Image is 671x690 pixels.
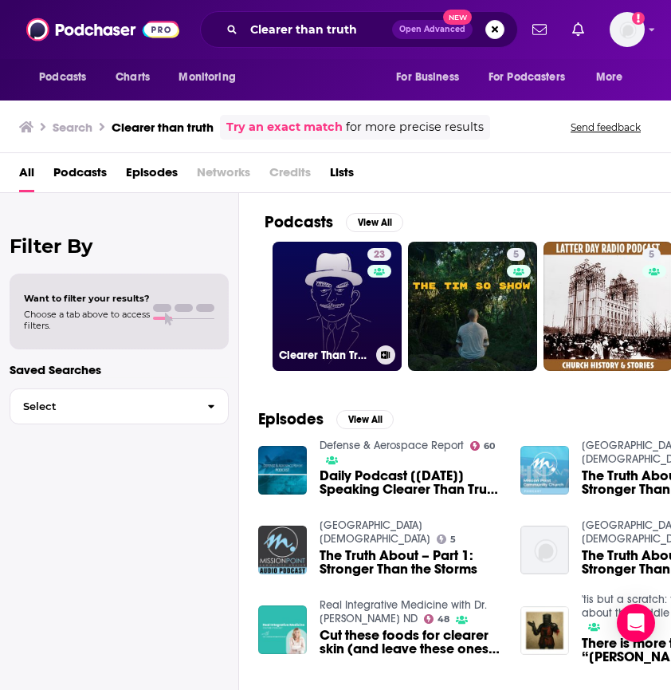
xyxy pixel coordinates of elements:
[53,120,92,135] h3: Search
[437,534,457,544] a: 5
[566,120,645,134] button: Send feedback
[24,293,150,304] span: Want to filter your results?
[320,549,501,576] a: The Truth About – Part 1: Stronger Than the Storms
[320,629,501,656] a: Cut these foods for clearer skin (and leave these ones in!)
[507,248,525,261] a: 5
[610,12,645,47] button: Show profile menu
[320,518,430,546] a: Mission Point Community Church
[610,12,645,47] span: Logged in as LoriBecker
[385,62,479,93] button: open menu
[320,598,487,625] a: Real Integrative Medicine with Dr. Jordan Robertson ND
[443,10,472,25] span: New
[470,441,496,451] a: 60
[258,605,307,654] img: Cut these foods for clearer skin (and leave these ones in!)
[273,242,402,371] a: 23Clearer Than Truth
[346,118,484,136] span: for more precise results
[116,66,150,89] span: Charts
[424,614,450,624] a: 48
[112,120,214,135] h3: Clearer than truth
[484,443,495,450] span: 60
[346,213,403,232] button: View All
[320,469,501,496] span: Daily Podcast [[DATE]] Speaking Clearer Than Truth on Industrial Policy w/ [PERSON_NAME]
[258,409,324,429] h2: Episodes
[265,212,403,232] a: PodcastsView All
[244,17,392,42] input: Search podcasts, credits, & more...
[226,118,343,136] a: Try an exact match
[265,212,333,232] h2: Podcasts
[585,62,643,93] button: open menu
[374,247,385,263] span: 23
[269,160,311,192] span: Credits
[179,66,235,89] span: Monitoring
[26,14,179,45] img: Podchaser - Follow, Share and Rate Podcasts
[489,66,565,89] span: For Podcasters
[520,446,569,495] img: The Truth About – Part 1: Stronger Than the Storms
[10,388,229,424] button: Select
[126,160,178,192] a: Episodes
[450,536,456,543] span: 5
[200,11,518,48] div: Search podcasts, credits, & more...
[330,160,354,192] a: Lists
[258,526,307,574] img: The Truth About – Part 1: Stronger Than the Storms
[10,235,229,258] h2: Filter By
[408,242,537,371] a: 5
[197,160,250,192] span: Networks
[19,160,34,192] a: All
[367,248,391,261] a: 23
[526,16,553,43] a: Show notifications dropdown
[39,66,86,89] span: Podcasts
[336,410,394,429] button: View All
[610,12,645,47] img: User Profile
[320,439,464,452] a: Defense & Aerospace Report
[28,62,107,93] button: open menu
[632,12,645,25] svg: Add a profile image
[642,248,661,261] a: 5
[513,247,519,263] span: 5
[399,26,465,34] span: Open Advanced
[10,362,229,377] p: Saved Searches
[24,309,150,331] span: Choose a tab above to access filters.
[105,62,159,93] a: Charts
[566,16,591,43] a: Show notifications dropdown
[520,526,569,574] img: The Truth About – Part 1: Stronger Than the Storms
[279,349,370,362] h3: Clearer Than Truth
[258,446,307,495] img: Daily Podcast [Dec 06, 23] Speaking Clearer Than Truth on Industrial Policy w/ Jerry Hendrix
[392,20,473,39] button: Open AdvancedNew
[53,160,107,192] a: Podcasts
[10,401,194,412] span: Select
[520,606,569,655] img: There is more truth in “Monty Python and the Holy Grail” than you might think (remastered sound)
[478,62,588,93] button: open menu
[596,66,623,89] span: More
[396,66,459,89] span: For Business
[167,62,256,93] button: open menu
[320,469,501,496] a: Daily Podcast [Dec 06, 23] Speaking Clearer Than Truth on Industrial Policy w/ Jerry Hendrix
[617,604,655,642] div: Open Intercom Messenger
[258,409,394,429] a: EpisodesView All
[438,616,449,623] span: 48
[649,247,654,263] span: 5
